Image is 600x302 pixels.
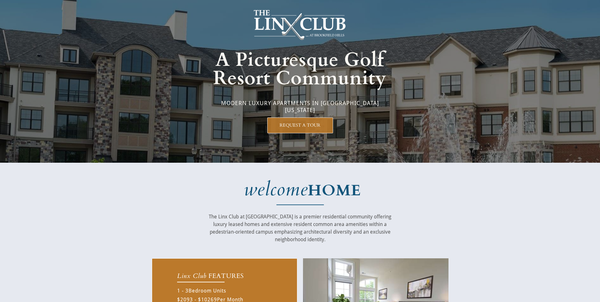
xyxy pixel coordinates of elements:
span: MODERN LUXURY APARTMENTS IN [GEOGRAPHIC_DATA] [US_STATE] [221,100,379,113]
em: welcome [244,177,308,202]
strong: HOME [308,180,361,201]
div: 1 - 3 [177,286,189,295]
span: REQUEST A TOUR [268,123,333,128]
em: Linx Club [177,272,207,280]
a: REQUEST A TOUR [267,117,333,133]
span: The Linx Club at [GEOGRAPHIC_DATA] is a premier residential community offering luxury leased home... [209,214,391,242]
span: FEATURES [208,272,244,280]
span: A Picturesque Golf Resort Community [213,47,387,91]
div: Bedroom Units [177,286,277,295]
